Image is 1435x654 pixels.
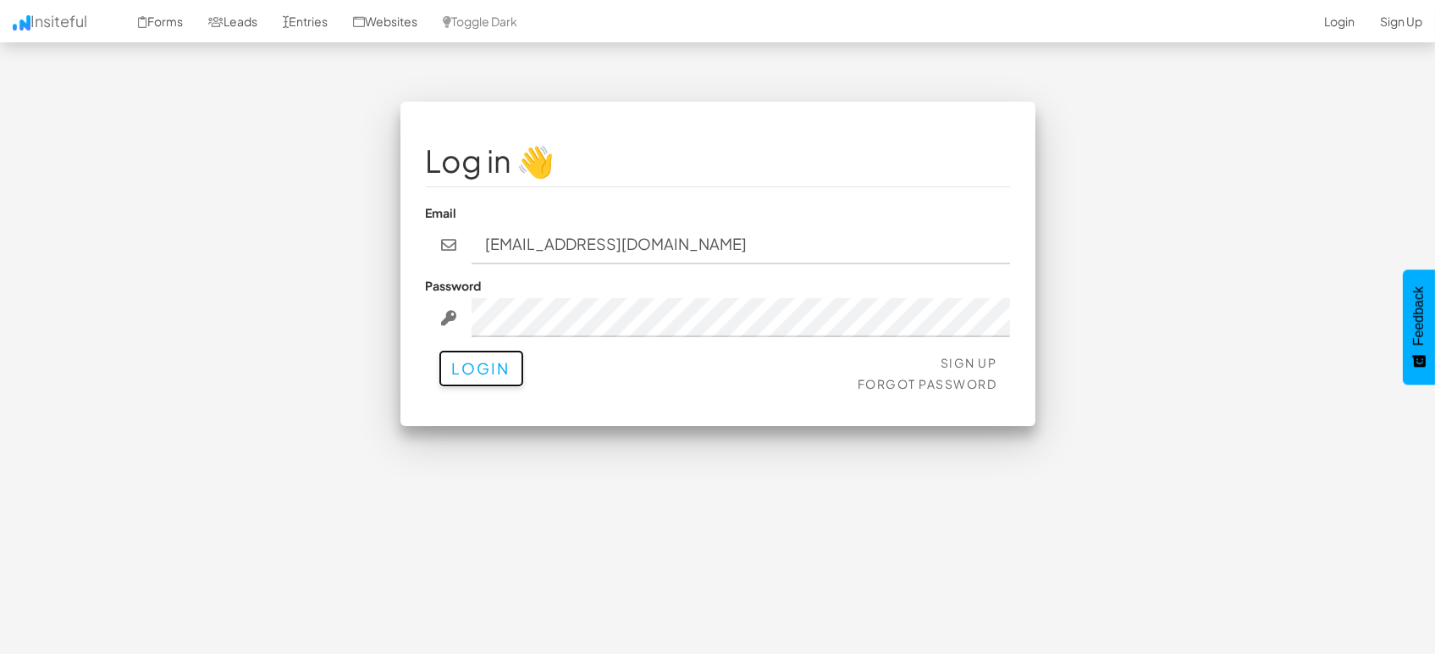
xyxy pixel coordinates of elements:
[13,15,30,30] img: icon.png
[1411,286,1427,346] span: Feedback
[439,350,524,387] button: Login
[941,355,997,370] a: Sign Up
[426,204,457,221] label: Email
[858,376,997,391] a: Forgot Password
[1403,269,1435,385] button: Feedback - Show survey
[426,144,1010,178] h1: Log in 👋
[472,225,1010,264] input: john@doe.com
[426,277,482,294] label: Password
